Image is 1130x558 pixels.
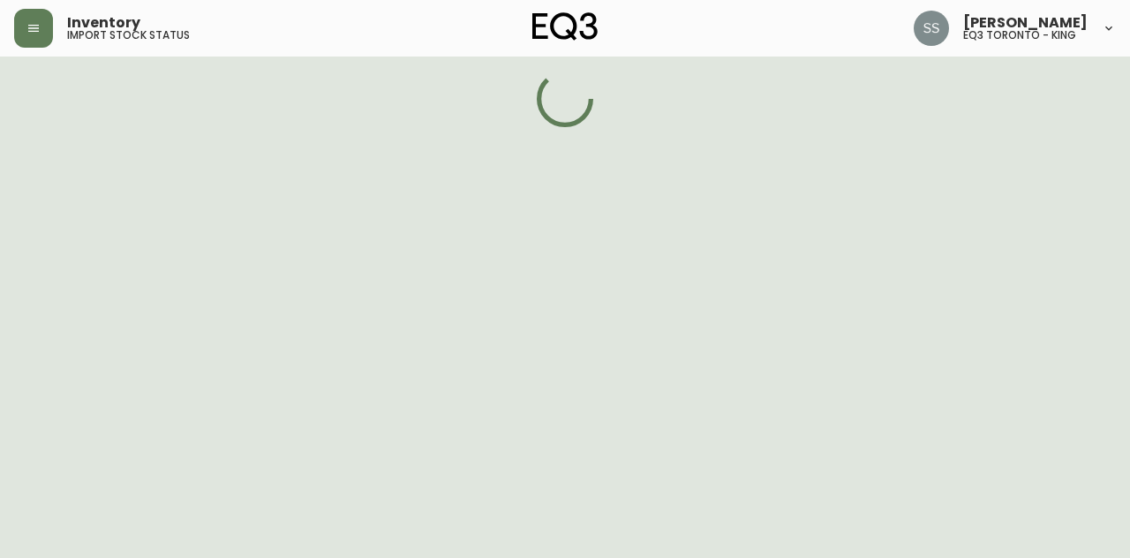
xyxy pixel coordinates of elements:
[963,30,1076,41] h5: eq3 toronto - king
[67,16,140,30] span: Inventory
[532,12,598,41] img: logo
[963,16,1088,30] span: [PERSON_NAME]
[914,11,949,46] img: f1b6f2cda6f3b51f95337c5892ce6799
[67,30,190,41] h5: import stock status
